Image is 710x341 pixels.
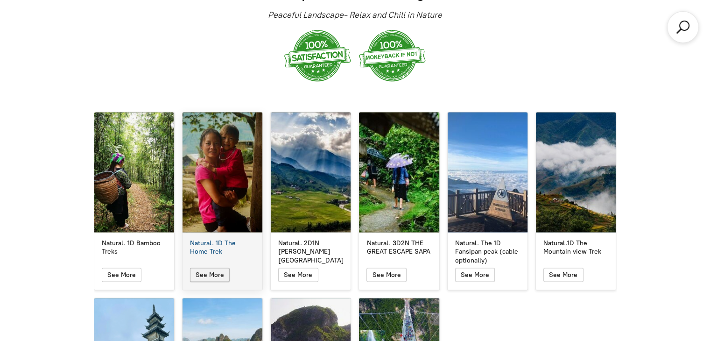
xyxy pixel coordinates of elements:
span: See More [549,270,577,278]
div: Natural. 3D2N THE GREAT ESCAPE SAPA [366,239,431,256]
em: Peaceful Landscape- Relax and Chill in Nature [268,10,442,20]
div: Natural. 1D Bamboo Treks [102,239,167,256]
div: Natural.1D The Mountain view Trek [543,239,608,256]
img: _CITYPNG_COM_PNG_Green_100__Satisfaction_Guaranteed_Stamp_Sign___1092x824_png [281,26,355,85]
span: See More [107,270,136,278]
button: See More [102,268,141,282]
span: See More [373,270,401,278]
div: Natural. The 1D Fansipan peak (cable optionally) [455,239,520,264]
a: Natural.1D The Mountain view Trek [536,112,616,232]
a: Natural. 3D2N THE GREAT ESCAPE SAPA [359,112,439,232]
a: Search products [675,19,691,36]
img: Moneyback_png [355,26,430,85]
span: See More [461,270,489,278]
span: See More [196,270,224,278]
div: Natural. 2D1N [PERSON_NAME][GEOGRAPHIC_DATA] [278,239,343,264]
a: Natural. 1D Bamboo Treks [94,239,174,256]
a: Natural. 1D The Home Trek [183,239,262,256]
a: Natural. The 1D Fansipan peak (cable optionally) [448,112,527,232]
button: See More [366,268,406,282]
div: Natural. 1D The Home Trek [190,239,255,256]
a: Natural. 1D The Home Trek [183,112,262,232]
a: Natural. The 1D Fansipan peak (cable optionally) [448,239,527,264]
button: See More [278,268,318,282]
button: See More [543,268,583,282]
button: See More [190,268,230,282]
a: Natural. 3D2N THE GREAT ESCAPE SAPA [359,239,439,256]
span: See More [284,270,312,278]
a: Natural. 2D1N [PERSON_NAME][GEOGRAPHIC_DATA] [271,239,351,264]
a: Natural.1D The Mountain view Trek [536,239,616,256]
a: Natural. 1D Bamboo Treks [94,112,174,232]
button: See More [455,268,495,282]
a: Natural. 2D1N Muong Hoa Valley [271,112,351,232]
